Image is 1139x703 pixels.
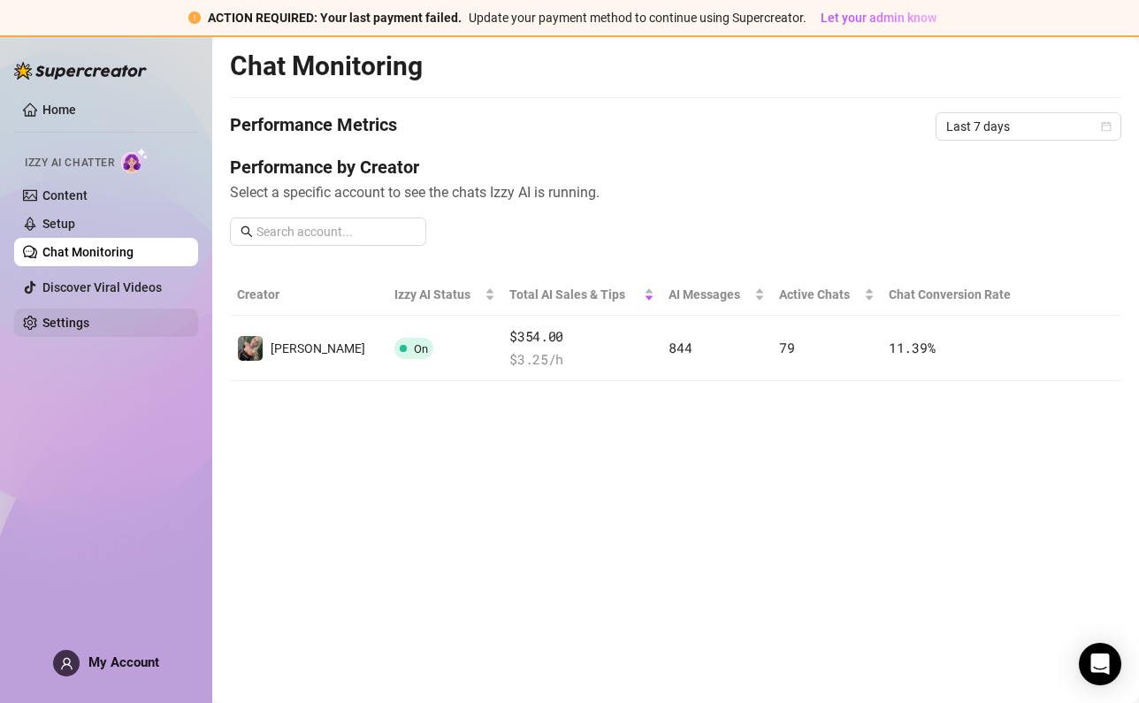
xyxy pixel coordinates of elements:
button: Let your admin know [814,7,944,28]
th: AI Messages [661,274,772,316]
a: Content [42,188,88,202]
span: user [60,657,73,670]
img: logo-BBDzfeDw.svg [14,62,147,80]
span: On [414,342,428,355]
span: $ 3.25 /h [509,349,654,371]
span: Izzy AI Status [394,285,481,304]
span: calendar [1101,121,1112,132]
a: Setup [42,217,75,231]
span: Total AI Sales & Tips [509,285,640,304]
span: My Account [88,654,159,670]
strong: ACTION REQUIRED: Your last payment failed. [208,11,462,25]
a: Settings [42,316,89,330]
h2: Chat Monitoring [230,50,423,83]
a: Chat Monitoring [42,245,134,259]
a: Home [42,103,76,117]
span: search [241,225,253,238]
span: exclamation-circle [188,11,201,24]
h4: Performance Metrics [230,112,397,141]
img: Sophie [238,336,263,361]
span: AI Messages [669,285,751,304]
span: 79 [779,339,794,356]
span: 11.39 % [889,339,935,356]
span: Active Chats [779,285,860,304]
span: Last 7 days [946,113,1111,140]
th: Chat Conversion Rate [882,274,1032,316]
input: Search account... [256,222,416,241]
span: [PERSON_NAME] [271,341,365,355]
h4: Performance by Creator [230,155,1121,180]
span: Let your admin know [821,11,936,25]
span: 844 [669,339,692,356]
th: Total AI Sales & Tips [502,274,661,316]
span: $354.00 [509,326,654,348]
span: Select a specific account to see the chats Izzy AI is running. [230,181,1121,203]
span: Izzy AI Chatter [25,155,114,172]
a: Discover Viral Videos [42,280,162,294]
th: Active Chats [772,274,882,316]
th: Creator [230,274,387,316]
th: Izzy AI Status [387,274,502,316]
img: AI Chatter [121,148,149,173]
div: Open Intercom Messenger [1079,643,1121,685]
span: Update your payment method to continue using Supercreator. [469,11,806,25]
